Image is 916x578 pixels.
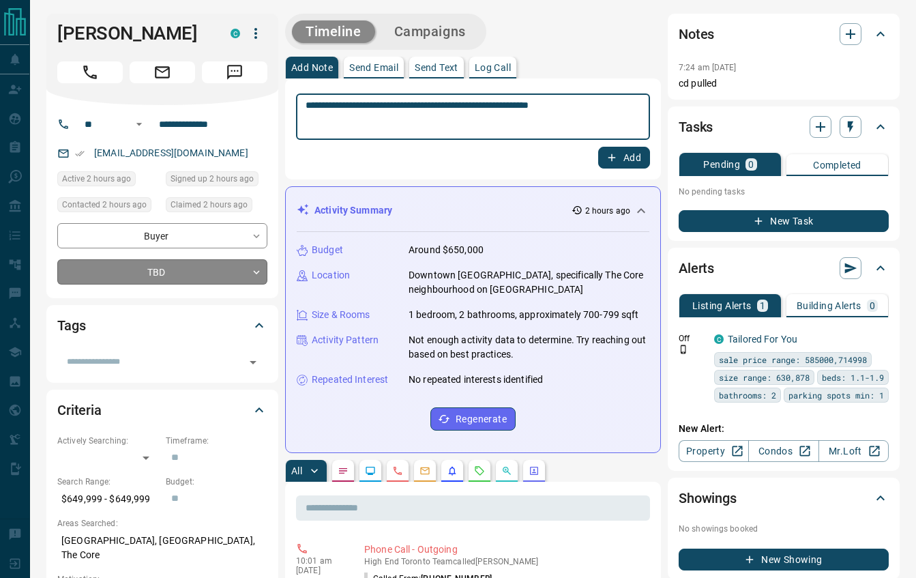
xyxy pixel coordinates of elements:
button: Add [598,147,650,169]
h2: Criteria [57,399,102,421]
span: Claimed 2 hours ago [171,198,248,212]
p: Repeated Interest [312,373,388,387]
span: Message [202,61,267,83]
svg: Opportunities [501,465,512,476]
p: New Alert: [679,422,889,436]
span: Email [130,61,195,83]
svg: Email Verified [75,149,85,158]
a: Condos [748,440,818,462]
a: [EMAIL_ADDRESS][DOMAIN_NAME] [94,147,248,158]
p: Listing Alerts [692,301,752,310]
p: Phone Call - Outgoing [364,543,645,557]
p: Completed [813,160,861,170]
a: Property [679,440,749,462]
p: Budget: [166,476,267,488]
span: parking spots min: 1 [788,388,884,402]
p: No showings booked [679,523,889,535]
h2: Tasks [679,116,713,138]
span: Signed up 2 hours ago [171,172,254,186]
p: 10:01 am [296,556,344,566]
svg: Calls [392,465,403,476]
p: Building Alerts [797,301,861,310]
a: Tailored For You [728,334,797,345]
p: Location [312,268,350,283]
p: 1 bedroom, 2 bathrooms, approximately 700-799 sqft [409,308,639,322]
button: Open [243,353,263,372]
p: 0 [870,301,875,310]
p: Not enough activity data to determine. Try reaching out based on best practices. [409,333,649,362]
span: Active 2 hours ago [62,172,131,186]
div: Showings [679,482,889,515]
a: Mr.Loft [818,440,889,462]
p: Areas Searched: [57,517,267,530]
p: cd pulled [679,76,889,91]
p: Add Note [291,63,333,72]
p: [DATE] [296,566,344,575]
div: Activity Summary2 hours ago [297,198,649,223]
button: Campaigns [381,20,479,43]
svg: Agent Actions [529,465,540,476]
p: 1 [760,301,765,310]
div: condos.ca [714,334,724,344]
p: 0 [748,160,754,169]
svg: Requests [474,465,485,476]
p: $649,999 - $649,999 [57,488,159,510]
div: condos.ca [231,29,240,38]
p: No repeated interests identified [409,373,543,387]
div: Buyer [57,223,267,248]
p: Budget [312,243,343,257]
p: Pending [703,160,740,169]
div: Alerts [679,252,889,285]
p: Around $650,000 [409,243,484,257]
p: 2 hours ago [585,205,630,217]
h2: Alerts [679,257,714,279]
p: High End Toronto Team called [PERSON_NAME] [364,557,645,566]
h1: [PERSON_NAME] [57,23,210,44]
p: [GEOGRAPHIC_DATA], [GEOGRAPHIC_DATA], The Core [57,530,267,566]
p: Search Range: [57,476,159,488]
svg: Push Notification Only [679,345,688,354]
div: Tasks [679,111,889,143]
svg: Listing Alerts [447,465,458,476]
p: No pending tasks [679,182,889,202]
div: Tue Oct 14 2025 [57,197,159,216]
span: Contacted 2 hours ago [62,198,147,212]
p: Downtown [GEOGRAPHIC_DATA], specifically The Core neighbourhood on [GEOGRAPHIC_DATA] [409,268,649,297]
h2: Showings [679,487,737,509]
span: size range: 630,878 [719,371,810,384]
button: Open [131,116,147,132]
svg: Emails [419,465,430,476]
p: Activity Summary [314,203,392,218]
p: Send Email [349,63,398,72]
h2: Notes [679,23,714,45]
div: Criteria [57,394,267,427]
svg: Lead Browsing Activity [365,465,376,476]
p: All [291,466,302,476]
button: New Showing [679,549,889,570]
p: 7:24 am [DATE] [679,63,737,72]
p: Size & Rooms [312,308,370,322]
span: Call [57,61,123,83]
h2: Tags [57,315,85,336]
p: Actively Searching: [57,435,159,447]
button: New Task [679,210,889,232]
div: TBD [57,259,267,285]
div: Tue Oct 14 2025 [166,171,267,190]
button: Regenerate [430,407,516,431]
p: Activity Pattern [312,333,379,347]
div: Tue Oct 14 2025 [57,171,159,190]
p: Off [679,332,706,345]
p: Timeframe: [166,435,267,447]
span: sale price range: 585000,714998 [719,353,867,366]
p: Log Call [475,63,511,72]
div: Tue Oct 14 2025 [166,197,267,216]
div: Notes [679,18,889,50]
span: beds: 1.1-1.9 [822,371,884,384]
svg: Notes [338,465,349,476]
span: bathrooms: 2 [719,388,776,402]
div: Tags [57,309,267,342]
button: Timeline [292,20,375,43]
p: Send Text [415,63,458,72]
